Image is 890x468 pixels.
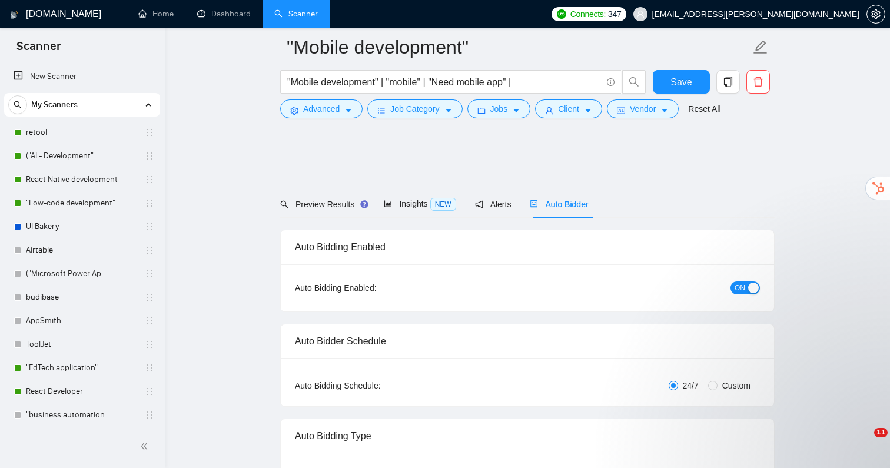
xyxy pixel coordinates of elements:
[617,106,625,115] span: idcard
[295,281,450,294] div: Auto Bidding Enabled:
[636,10,645,18] span: user
[295,419,760,453] div: Auto Bidding Type
[290,106,298,115] span: setting
[7,38,70,62] span: Scanner
[477,106,486,115] span: folder
[145,293,154,302] span: holder
[390,102,439,115] span: Job Category
[545,106,553,115] span: user
[607,99,679,118] button: idcardVendorcaret-down
[850,428,878,456] iframe: Intercom live chat
[280,99,363,118] button: settingAdvancedcaret-down
[26,333,138,356] a: ToolJet
[490,102,508,115] span: Jobs
[145,387,154,396] span: holder
[287,32,750,62] input: Scanner name...
[874,428,888,437] span: 11
[716,70,740,94] button: copy
[140,440,152,452] span: double-left
[467,99,531,118] button: folderJobscaret-down
[530,200,588,209] span: Auto Bidder
[444,106,453,115] span: caret-down
[384,200,392,208] span: area-chart
[145,410,154,420] span: holder
[145,222,154,231] span: holder
[608,8,621,21] span: 347
[303,102,340,115] span: Advanced
[359,199,370,210] div: Tooltip anchor
[145,198,154,208] span: holder
[145,151,154,161] span: holder
[287,75,602,89] input: Search Freelance Jobs...
[14,65,151,88] a: New Scanner
[622,70,646,94] button: search
[623,77,645,87] span: search
[197,9,251,19] a: dashboardDashboard
[145,269,154,278] span: holder
[557,9,566,19] img: upwork-logo.png
[558,102,579,115] span: Client
[653,70,710,94] button: Save
[660,106,669,115] span: caret-down
[512,106,520,115] span: caret-down
[866,5,885,24] button: setting
[10,5,18,24] img: logo
[747,77,769,87] span: delete
[9,101,26,109] span: search
[377,106,386,115] span: bars
[274,9,318,19] a: searchScanner
[475,200,512,209] span: Alerts
[867,9,885,19] span: setting
[145,245,154,255] span: holder
[746,70,770,94] button: delete
[4,65,160,88] li: New Scanner
[145,340,154,349] span: holder
[8,95,27,114] button: search
[295,230,760,264] div: Auto Bidding Enabled
[26,356,138,380] a: "EdTech application"
[31,93,78,117] span: My Scanners
[670,75,692,89] span: Save
[26,286,138,309] a: budibase
[26,168,138,191] a: React Native development
[344,106,353,115] span: caret-down
[26,238,138,262] a: Airtable
[26,309,138,333] a: AppSmith
[280,200,365,209] span: Preview Results
[570,8,606,21] span: Connects:
[295,379,450,392] div: Auto Bidding Schedule:
[530,200,538,208] span: robot
[753,39,768,55] span: edit
[145,175,154,184] span: holder
[26,144,138,168] a: ("AI - Development"
[717,77,739,87] span: copy
[138,9,174,19] a: homeHome
[295,324,760,358] div: Auto Bidder Schedule
[475,200,483,208] span: notification
[584,106,592,115] span: caret-down
[280,200,288,208] span: search
[630,102,656,115] span: Vendor
[26,215,138,238] a: UI Bakery
[735,281,745,294] span: ON
[688,102,720,115] a: Reset All
[26,403,138,427] a: "business automation
[607,78,615,86] span: info-circle
[145,128,154,137] span: holder
[26,380,138,403] a: React Developer
[430,198,456,211] span: NEW
[145,363,154,373] span: holder
[145,316,154,326] span: holder
[367,99,462,118] button: barsJob Categorycaret-down
[26,191,138,215] a: "Low-code development"
[866,9,885,19] a: setting
[535,99,602,118] button: userClientcaret-down
[384,199,456,208] span: Insights
[26,262,138,286] a: ("Microsoft Power Ap
[26,121,138,144] a: retool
